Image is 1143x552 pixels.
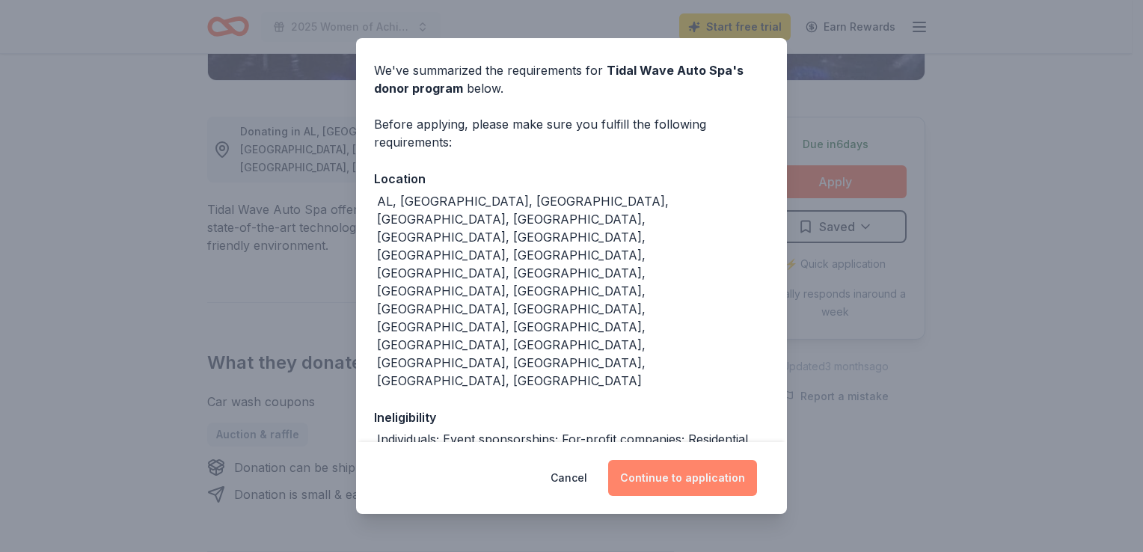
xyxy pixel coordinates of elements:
[608,460,757,496] button: Continue to application
[374,61,769,97] div: We've summarized the requirements for below.
[374,115,769,151] div: Before applying, please make sure you fulfill the following requirements:
[377,192,769,390] div: AL, [GEOGRAPHIC_DATA], [GEOGRAPHIC_DATA], [GEOGRAPHIC_DATA], [GEOGRAPHIC_DATA], [GEOGRAPHIC_DATA]...
[377,430,769,466] div: Individuals; Event sponsorships; For-profit companies; Residential communities; For personal use
[374,169,769,188] div: Location
[374,408,769,427] div: Ineligibility
[551,460,587,496] button: Cancel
